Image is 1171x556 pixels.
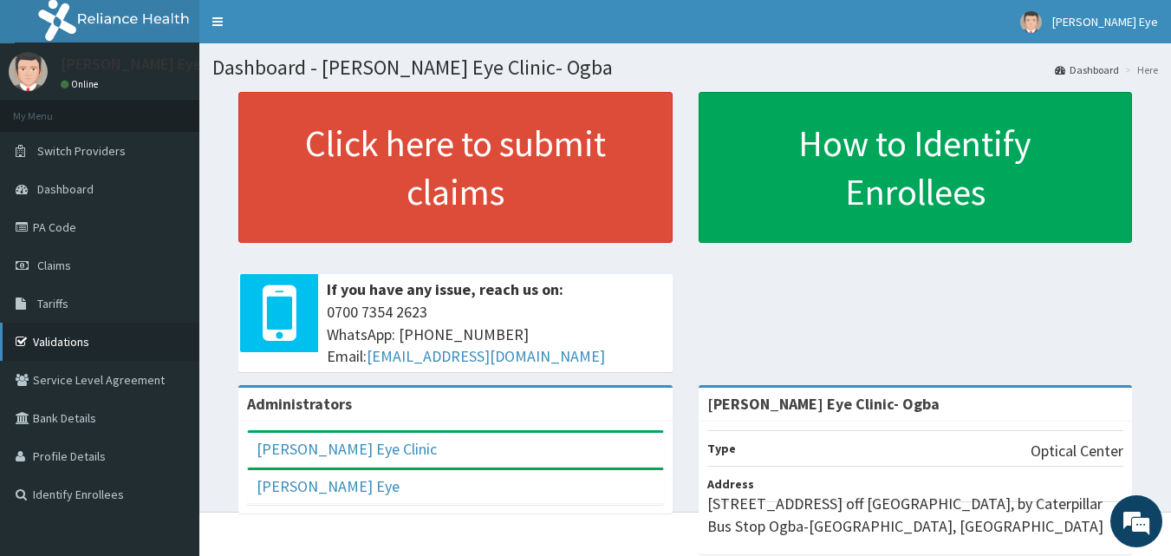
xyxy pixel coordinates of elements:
[37,296,68,311] span: Tariffs
[367,346,605,366] a: [EMAIL_ADDRESS][DOMAIN_NAME]
[9,371,330,432] textarea: Type your message and hit 'Enter'
[90,97,291,120] div: Chat with us now
[1055,62,1119,77] a: Dashboard
[101,167,239,343] span: We're online!
[1020,11,1042,33] img: User Image
[257,476,400,496] a: [PERSON_NAME] Eye
[257,439,437,459] a: [PERSON_NAME] Eye Clinic
[9,52,48,91] img: User Image
[1031,440,1123,462] p: Optical Center
[707,476,754,492] b: Address
[61,56,202,72] p: [PERSON_NAME] Eye
[32,87,70,130] img: d_794563401_company_1708531726252_794563401
[707,441,736,456] b: Type
[1121,62,1158,77] li: Here
[1052,14,1158,29] span: [PERSON_NAME] Eye
[327,279,563,299] b: If you have any issue, reach us on:
[238,92,673,243] a: Click here to submit claims
[327,301,664,368] span: 0700 7354 2623 WhatsApp: [PHONE_NUMBER] Email:
[37,181,94,197] span: Dashboard
[212,56,1158,79] h1: Dashboard - [PERSON_NAME] Eye Clinic- Ogba
[284,9,326,50] div: Minimize live chat window
[37,143,126,159] span: Switch Providers
[247,394,352,414] b: Administrators
[707,394,940,414] strong: [PERSON_NAME] Eye Clinic- Ogba
[707,493,1124,537] p: [STREET_ADDRESS] off [GEOGRAPHIC_DATA], by Caterpillar Bus Stop Ogba-[GEOGRAPHIC_DATA], [GEOGRAPH...
[37,258,71,273] span: Claims
[699,92,1133,243] a: How to Identify Enrollees
[61,78,102,90] a: Online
